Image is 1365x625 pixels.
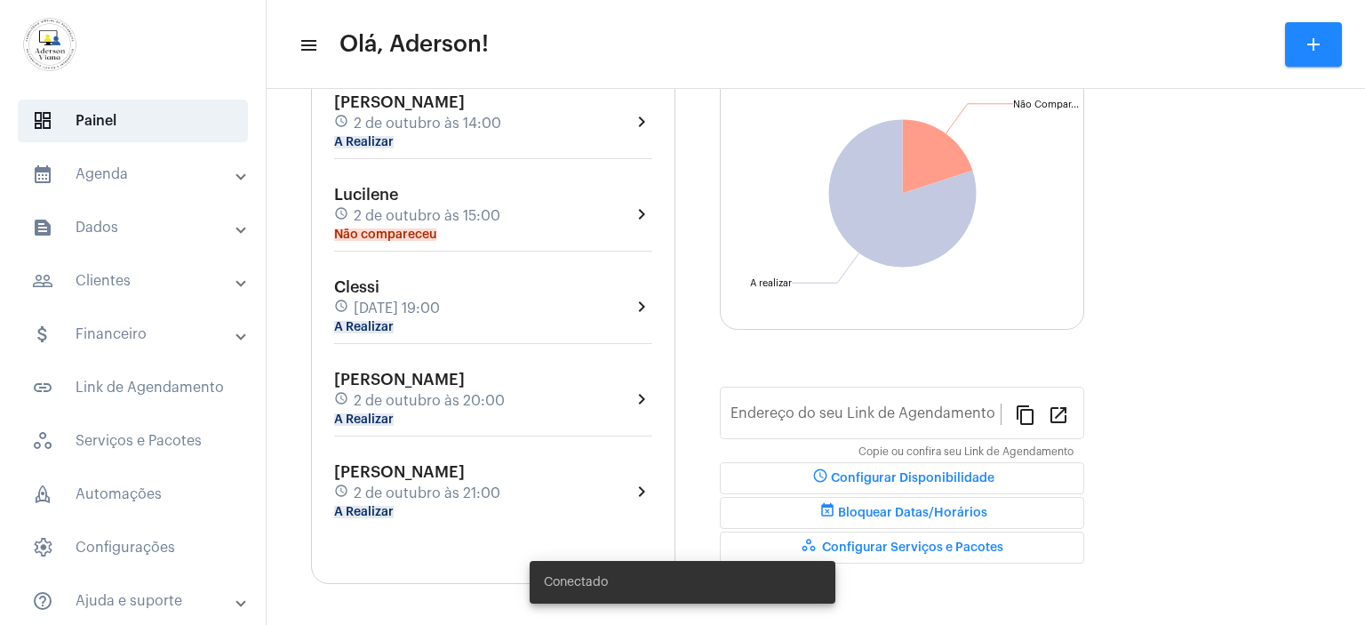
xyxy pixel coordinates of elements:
mat-panel-title: Ajuda e suporte [32,590,237,612]
span: 2 de outubro às 14:00 [354,116,501,132]
mat-icon: chevron_right [631,204,652,225]
mat-chip: A Realizar [334,506,394,518]
span: [PERSON_NAME] [334,372,465,388]
mat-icon: sidenav icon [32,377,53,398]
mat-icon: schedule [334,391,350,411]
span: sidenav icon [32,484,53,505]
span: sidenav icon [32,110,53,132]
mat-icon: event_busy [817,502,838,524]
mat-icon: content_copy [1015,404,1036,425]
img: d7e3195d-0907-1efa-a796-b593d293ae59.png [14,9,85,80]
button: Bloquear Datas/Horários [720,497,1084,529]
mat-panel-title: Dados [32,217,237,238]
span: Painel [18,100,248,142]
span: [PERSON_NAME] [334,94,465,110]
mat-icon: sidenav icon [32,590,53,612]
span: Conectado [544,573,608,591]
mat-icon: schedule [810,468,831,489]
text: Não Compar... [1013,100,1079,109]
mat-icon: workspaces_outlined [801,537,822,558]
span: 2 de outubro às 20:00 [354,393,505,409]
mat-expansion-panel-header: sidenav iconAgenda [11,153,266,196]
mat-chip: A Realizar [334,321,394,333]
button: Configurar Serviços e Pacotes [720,532,1084,564]
span: sidenav icon [32,537,53,558]
mat-icon: schedule [334,114,350,133]
span: [DATE] 19:00 [354,300,440,317]
span: Bloquear Datas/Horários [817,507,987,519]
span: [PERSON_NAME] [334,464,465,480]
mat-icon: schedule [334,299,350,318]
mat-hint: Copie ou confira seu Link de Agendamento [858,446,1074,459]
span: 2 de outubro às 21:00 [354,485,500,501]
span: Clessi [334,279,379,295]
mat-icon: sidenav icon [32,324,53,345]
mat-icon: chevron_right [631,296,652,317]
mat-chip: A Realizar [334,136,394,148]
mat-panel-title: Agenda [32,164,237,185]
mat-panel-title: Financeiro [32,324,237,345]
mat-icon: chevron_right [631,481,652,502]
input: Link [730,409,1001,425]
span: Configurar Serviços e Pacotes [801,541,1003,554]
mat-icon: chevron_right [631,389,652,410]
span: sidenav icon [32,430,53,452]
span: Serviços e Pacotes [18,420,248,462]
mat-icon: sidenav icon [32,164,53,185]
mat-expansion-panel-header: sidenav iconDados [11,206,266,249]
mat-icon: sidenav icon [299,35,316,56]
mat-icon: sidenav icon [32,217,53,238]
span: 2 de outubro às 15:00 [354,208,500,224]
span: Olá, Aderson! [339,30,489,59]
mat-expansion-panel-header: sidenav iconFinanceiro [11,313,266,356]
span: Configurar Disponibilidade [810,472,994,485]
mat-chip: A Realizar [334,413,394,426]
mat-icon: schedule [334,206,350,226]
mat-expansion-panel-header: sidenav iconAjuda e suporte [11,580,266,622]
mat-icon: open_in_new [1048,404,1069,425]
mat-panel-title: Clientes [32,270,237,292]
span: Lucilene [334,187,398,203]
mat-icon: chevron_right [631,111,652,132]
mat-icon: sidenav icon [32,270,53,292]
mat-expansion-panel-header: sidenav iconClientes [11,260,266,302]
mat-icon: add [1303,34,1324,55]
button: Configurar Disponibilidade [720,462,1084,494]
span: Configurações [18,526,248,569]
mat-icon: schedule [334,484,350,503]
text: A realizar [750,278,792,288]
mat-chip: Não compareceu [334,228,436,241]
span: Automações [18,473,248,516]
span: Link de Agendamento [18,366,248,409]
